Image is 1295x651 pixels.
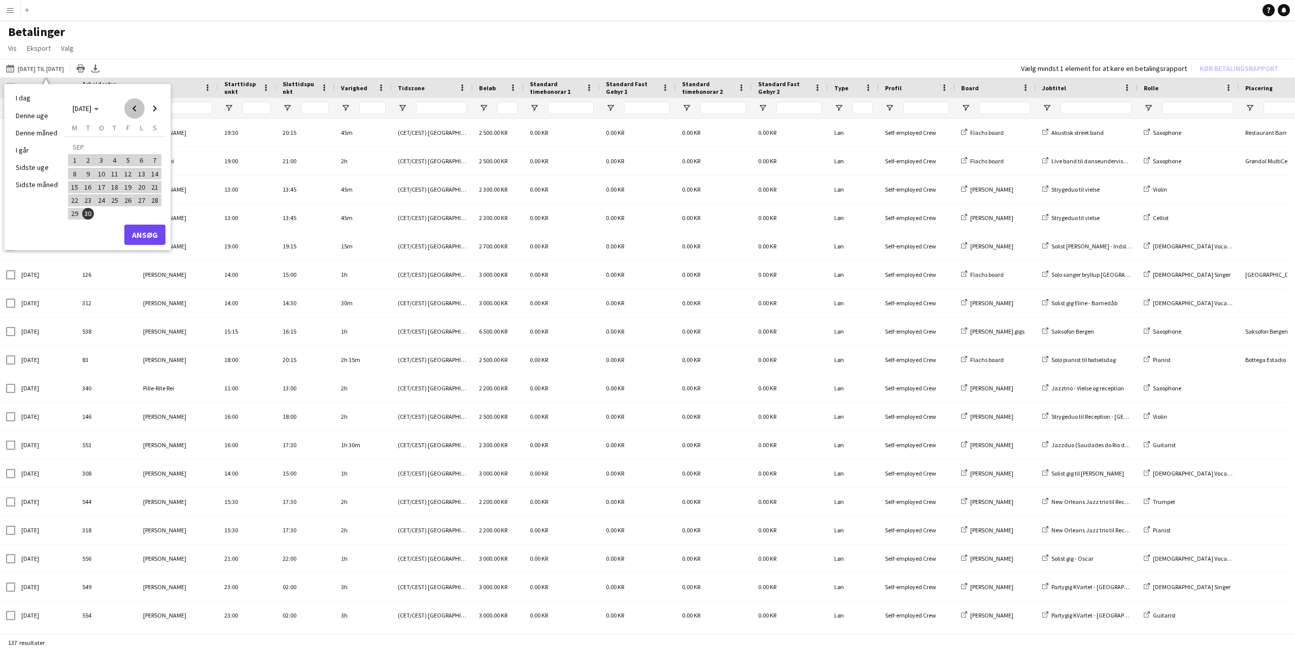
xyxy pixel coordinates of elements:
[135,194,148,206] span: 27
[335,204,392,232] div: 45m
[1153,157,1181,165] span: Saxophone
[61,44,74,53] span: Valg
[392,261,473,288] div: (CET/CEST) [GEOGRAPHIC_DATA]
[970,356,1004,364] span: Flachs board
[108,167,121,180] button: 11-09-2025
[1144,356,1171,364] a: Pianist
[879,374,955,402] div: Self-employed Crew
[124,225,165,245] button: Ansøg
[1144,413,1167,420] a: Violin
[57,42,78,55] a: Valg
[76,431,137,459] div: 553
[1051,157,1135,165] span: Live band til danseundervisning
[95,168,108,180] span: 10
[392,119,473,147] div: (CET/CEST) [GEOGRAPHIC_DATA]
[15,317,76,345] div: [DATE]
[122,181,134,193] span: 19
[676,204,752,232] div: 0.00 KR
[218,232,277,260] div: 19:00
[15,431,76,459] div: [DATE]
[676,175,752,203] div: 0.00 KR
[1051,242,1174,250] span: Solist [PERSON_NAME] - Indslag til Konfirmation
[82,194,94,206] span: 23
[1245,103,1254,113] button: Åbn Filtermenu
[970,214,1013,222] span: [PERSON_NAME]
[970,328,1025,335] span: [PERSON_NAME] gigs
[828,346,879,374] div: Løn
[961,299,1013,307] a: [PERSON_NAME]
[15,289,76,317] div: [DATE]
[392,289,473,317] div: (CET/CEST) [GEOGRAPHIC_DATA]
[134,154,148,167] button: 06-09-2025
[752,147,828,175] div: 0.00 KR
[335,261,392,288] div: 1h
[606,103,615,113] button: Åbn Filtermenu
[1153,328,1181,335] span: Saxophone
[1153,129,1181,136] span: Saxophone
[524,119,600,147] div: 0.00 KR
[961,413,1013,420] a: [PERSON_NAME]
[121,154,134,167] button: 05-09-2025
[75,62,87,75] app-action-btn: Udskriv
[277,289,335,317] div: 14:30
[828,403,879,430] div: Løn
[600,204,676,232] div: 0.00 KR
[752,204,828,232] div: 0.00 KR
[970,242,1013,250] span: [PERSON_NAME]
[135,181,148,193] span: 20
[76,346,137,374] div: 83
[600,403,676,430] div: 0.00 KR
[1042,413,1170,420] a: Strygeduo til Reception - [GEOGRAPHIC_DATA]
[277,175,335,203] div: 13:45
[970,299,1013,307] span: [PERSON_NAME]
[879,204,955,232] div: Self-employed Crew
[76,317,137,345] div: 538
[1144,271,1231,278] a: [DEMOGRAPHIC_DATA] Singer
[335,346,392,374] div: 2h 15m
[524,403,600,430] div: 0.00 KR
[600,374,676,402] div: 0.00 KR
[134,167,148,180] button: 13-09-2025
[879,317,955,345] div: Self-employed Crew
[1051,299,1117,307] span: Solist gig Eline - Barnedåb
[68,154,81,167] button: 01-09-2025
[1042,242,1174,250] a: Solist [PERSON_NAME] - Indslag til Konfirmation
[961,384,1013,392] a: [PERSON_NAME]
[524,346,600,374] div: 0.00 KR
[1144,328,1181,335] a: Saxophone
[81,167,94,180] button: 09-09-2025
[224,103,233,113] button: Åbn Filtermenu
[479,103,488,113] button: Åbn Filtermenu
[624,102,670,114] input: Standard Fast Gebyr 1 Filter Input
[1144,186,1167,193] a: Violin
[398,103,407,113] button: Åbn Filtermenu
[134,180,148,194] button: 20-09-2025
[1042,103,1051,113] button: Åbn Filtermenu
[148,167,161,180] button: 14-09-2025
[277,403,335,430] div: 18:00
[879,232,955,260] div: Self-employed Crew
[879,261,955,288] div: Self-employed Crew
[600,175,676,203] div: 0.00 KR
[885,103,894,113] button: Åbn Filtermenu
[335,119,392,147] div: 45m
[416,102,467,114] input: Tidszone Filter Input
[524,175,600,203] div: 0.00 KR
[524,232,600,260] div: 0.00 KR
[600,232,676,260] div: 0.00 KR
[1153,356,1171,364] span: Pianist
[76,374,137,402] div: 340
[218,403,277,430] div: 16:00
[1153,186,1167,193] span: Violin
[95,154,108,166] span: 3
[828,317,879,345] div: Løn
[1051,384,1124,392] span: Jazztrio - Vielse og reception
[828,119,879,147] div: Løn
[69,168,81,180] span: 8
[600,317,676,345] div: 0.00 KR
[109,181,121,193] span: 18
[970,271,1004,278] span: Flachs board
[961,356,1004,364] a: Flachs board
[148,194,161,207] button: 28-09-2025
[1153,214,1169,222] span: Cellist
